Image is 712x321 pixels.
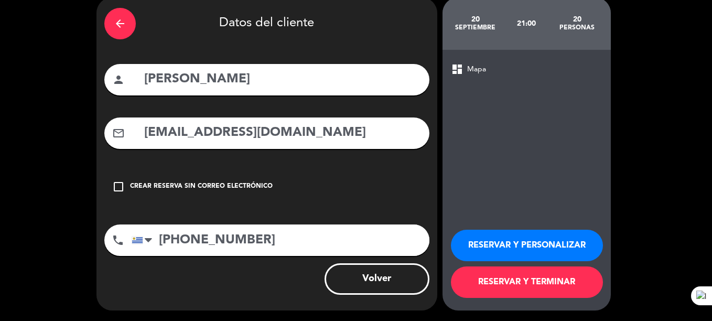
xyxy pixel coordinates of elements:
[451,63,463,76] span: dashboard
[112,234,124,247] i: phone
[552,15,602,24] div: 20
[450,15,501,24] div: 20
[451,266,603,298] button: RESERVAR Y TERMINAR
[104,5,429,42] div: Datos del cliente
[132,224,429,256] input: Número de teléfono...
[112,180,125,193] i: check_box_outline_blank
[501,5,552,42] div: 21:00
[450,24,501,32] div: septiembre
[114,17,126,30] i: arrow_back
[325,263,429,295] button: Volver
[112,127,125,140] i: mail_outline
[451,230,603,261] button: RESERVAR Y PERSONALIZAR
[132,225,156,255] div: Uruguay: +598
[467,63,486,76] span: Mapa
[143,69,422,90] input: Nombre del cliente
[112,73,125,86] i: person
[130,181,273,192] div: Crear reserva sin correo electrónico
[143,122,422,144] input: Email del cliente
[552,24,602,32] div: personas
